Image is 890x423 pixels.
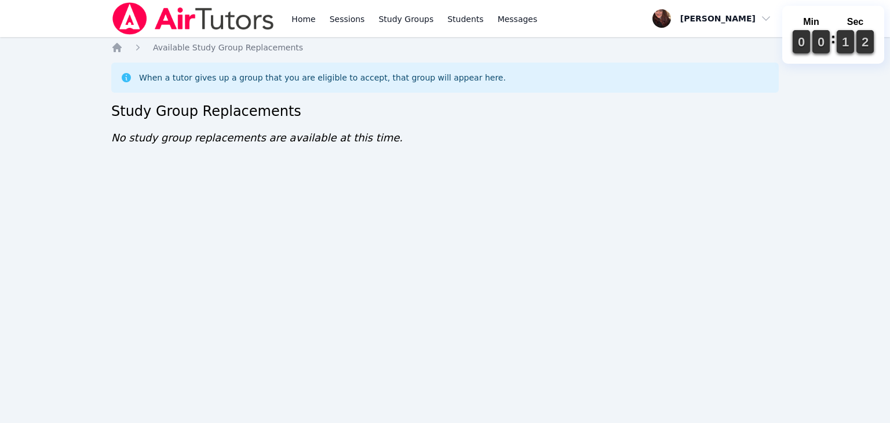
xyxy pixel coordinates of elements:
img: Air Tutors [111,2,275,35]
a: Available Study Group Replacements [153,42,303,53]
span: Available Study Group Replacements [153,43,303,52]
div: When a tutor gives up a group that you are eligible to accept, that group will appear here. [139,72,506,83]
span: Messages [498,13,538,25]
h2: Study Group Replacements [111,102,779,121]
nav: Breadcrumb [111,42,779,53]
span: No study group replacements are available at this time. [111,132,403,144]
